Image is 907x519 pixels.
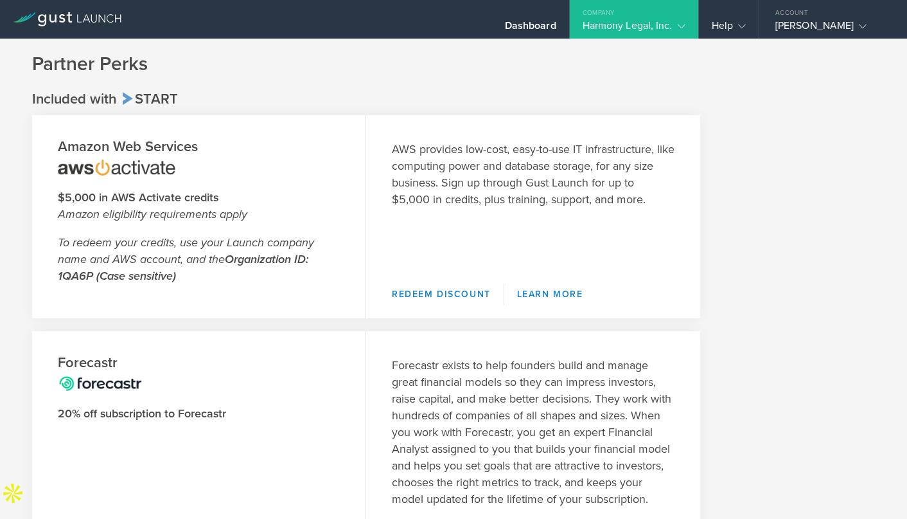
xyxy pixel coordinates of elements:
strong: $5,000 in AWS Activate credits [58,190,218,205]
p: Forecastr exists to help founders build and manage great financial models so they can impress inv... [392,357,674,507]
span: Included with [32,91,116,107]
div: [PERSON_NAME] [775,19,885,39]
div: Harmony Legal, Inc. [583,19,685,39]
h2: Amazon Web Services [58,138,340,156]
div: Dashboard [505,19,556,39]
img: forecastr-logo [58,372,143,392]
h2: Forecastr [58,354,340,372]
iframe: Chat Widget [843,457,907,519]
p: AWS provides low-cost, easy-to-use IT infrastructure, like computing power and database storage, ... [392,141,674,208]
img: amazon-web-services-logo [58,156,175,176]
em: To redeem your credits, use your Launch company name and AWS account, and the [58,235,314,283]
a: Learn More [504,284,596,305]
h1: Partner Perks [32,51,875,77]
div: Help [712,19,746,39]
span: Start [120,91,178,107]
a: Redeem Discount [392,284,504,305]
em: Amazon eligibility requirements apply [58,207,247,221]
strong: 20% off subscription to Forecastr [58,406,226,421]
